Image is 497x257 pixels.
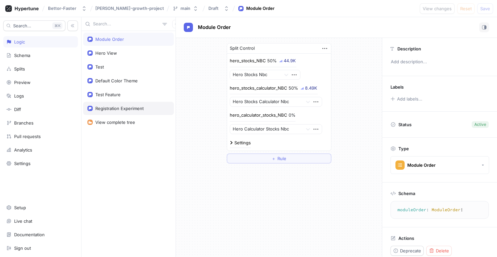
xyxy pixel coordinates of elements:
button: main [170,3,201,14]
button: Module Order [390,156,489,174]
div: Setup [14,205,26,210]
span: Reset [460,7,472,11]
div: main [180,6,190,11]
p: Description [397,46,421,51]
div: 8.49K [305,86,317,90]
div: 50% [289,86,298,90]
button: Add labels... [388,95,424,103]
button: View changes [420,3,455,14]
div: 44.9K [284,59,296,63]
div: Live chat [14,218,32,224]
div: Draft [208,6,219,11]
div: 50% [267,59,277,63]
span: Module Order [198,25,231,30]
p: Labels [390,84,404,90]
div: Test Feature [95,92,121,97]
div: Logs [14,93,24,99]
div: Sign out [14,245,31,251]
div: Hero View [95,50,117,56]
div: Registration Experiment [95,106,144,111]
div: Bettor-Faster [48,6,76,11]
button: ＋Rule [227,154,331,163]
p: hero_stocks_NBC [230,58,266,64]
span: ＋ [272,157,276,160]
div: Splits [14,66,25,71]
p: Status [398,120,412,129]
p: Type [398,146,409,151]
div: Test [95,64,104,70]
div: Preview [14,80,31,85]
div: Pull requests [14,134,41,139]
p: Add description... [388,56,491,68]
div: Module Order [407,162,436,168]
p: Actions [398,236,414,241]
span: Deprecate [400,249,421,253]
div: Active [474,122,486,128]
div: Module Order [95,37,124,42]
button: Bettor-Faster [45,3,89,14]
div: Module Order [246,5,274,12]
a: Documentation [3,229,78,240]
div: 0% [289,113,296,117]
span: [PERSON_NAME]-growth-project [95,6,164,11]
div: Settings [234,141,251,145]
p: hero_calculator_stocks_NBC [230,112,287,119]
div: Analytics [14,147,32,153]
span: Save [480,7,490,11]
div: Documentation [14,232,45,237]
div: Schema [14,53,30,58]
span: Search... [13,24,31,28]
span: View changes [423,7,452,11]
button: Save [477,3,493,14]
div: Logic [14,39,25,44]
button: Draft [206,3,232,14]
div: Default Color Theme [95,78,138,83]
span: Rule [277,157,286,160]
input: Search... [93,21,160,27]
button: Delete [426,246,452,256]
button: Reset [457,3,475,14]
div: Diff [14,107,21,112]
button: Deprecate [390,246,424,256]
div: Branches [14,120,34,126]
button: Search...K [3,20,65,31]
div: K [52,22,62,29]
div: Settings [14,161,31,166]
p: hero_stocks_calculator_NBC [230,85,287,92]
textarea: moduleOrder: ModuleOrder! [393,204,486,216]
div: Split Control [230,45,255,52]
div: View complete tree [95,120,135,125]
p: Schema [398,191,415,196]
span: Delete [436,249,449,253]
